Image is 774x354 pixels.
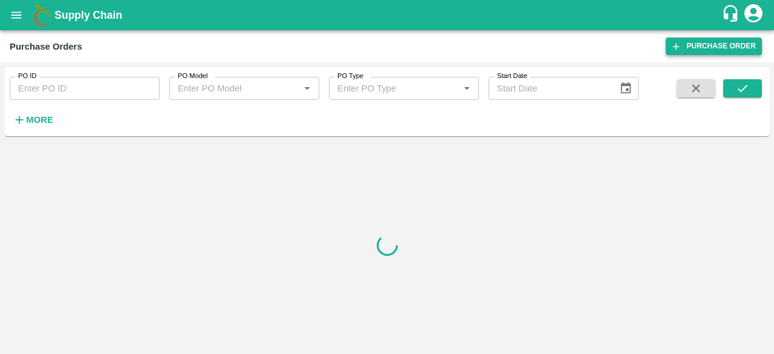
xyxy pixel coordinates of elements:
[299,80,315,96] button: Open
[333,80,455,96] input: Enter PO Type
[54,7,721,24] a: Supply Chain
[26,115,53,125] strong: More
[614,77,637,100] button: Choose date
[721,4,743,26] div: customer-support
[30,3,54,27] img: logo
[337,71,363,81] label: PO Type
[10,110,56,130] button: More
[18,71,36,81] label: PO ID
[2,1,30,29] button: open drawer
[497,71,527,81] label: Start Date
[743,2,764,28] div: account of current user
[10,77,160,100] input: Enter PO ID
[459,80,475,96] button: Open
[10,39,82,54] div: Purchase Orders
[173,80,296,96] input: Enter PO Model
[54,9,122,21] b: Supply Chain
[178,71,208,81] label: PO Model
[489,77,610,100] input: Start Date
[666,38,762,55] a: Purchase Order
